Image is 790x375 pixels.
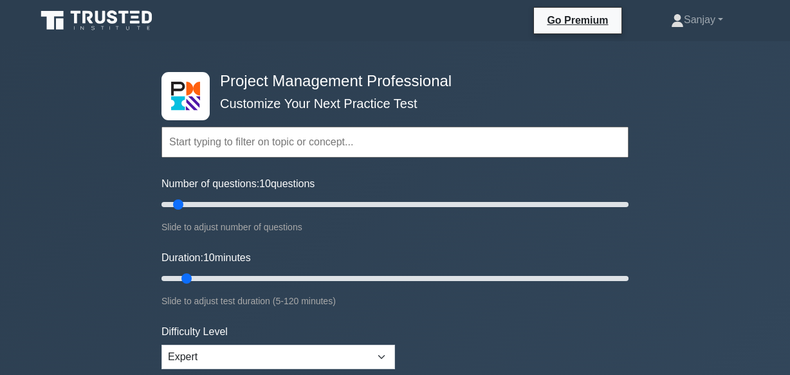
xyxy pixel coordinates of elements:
input: Start typing to filter on topic or concept... [161,127,629,158]
div: Slide to adjust test duration (5-120 minutes) [161,293,629,309]
span: 10 [203,252,215,263]
label: Number of questions: questions [161,176,315,192]
label: Duration: minutes [161,250,251,266]
h4: Project Management Professional [215,72,565,91]
a: Go Premium [539,12,616,28]
div: Slide to adjust number of questions [161,219,629,235]
span: 10 [259,178,271,189]
label: Difficulty Level [161,324,228,340]
a: Sanjay [640,7,754,33]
